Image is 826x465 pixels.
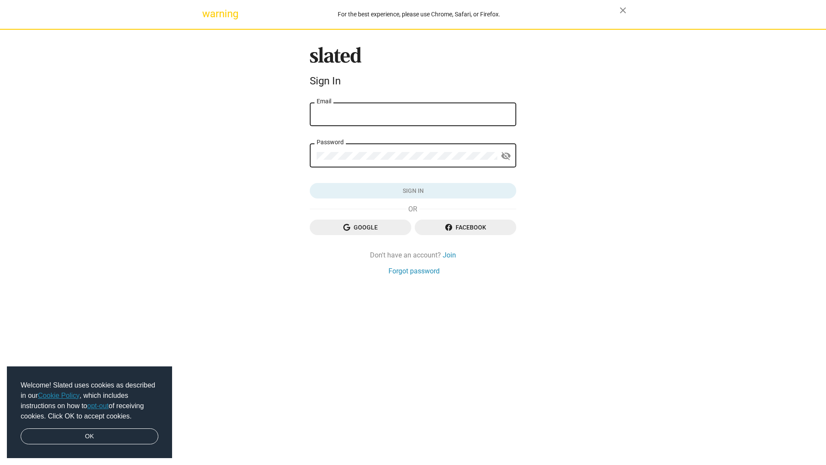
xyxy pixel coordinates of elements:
div: For the best experience, please use Chrome, Safari, or Firefox. [219,9,619,20]
a: opt-out [87,402,109,409]
span: Welcome! Slated uses cookies as described in our , which includes instructions on how to of recei... [21,380,158,422]
button: Show password [497,148,515,165]
span: Facebook [422,220,509,235]
a: dismiss cookie message [21,428,158,445]
a: Forgot password [388,267,440,276]
mat-icon: warning [202,9,213,19]
button: Facebook [415,220,516,235]
div: cookieconsent [7,366,172,459]
a: Join [443,251,456,260]
mat-icon: visibility_off [501,149,511,163]
a: Cookie Policy [38,392,80,399]
div: Sign In [310,75,516,87]
button: Google [310,220,411,235]
span: Google [317,220,404,235]
mat-icon: close [618,5,628,15]
div: Don't have an account? [310,251,516,260]
sl-branding: Sign In [310,47,516,91]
